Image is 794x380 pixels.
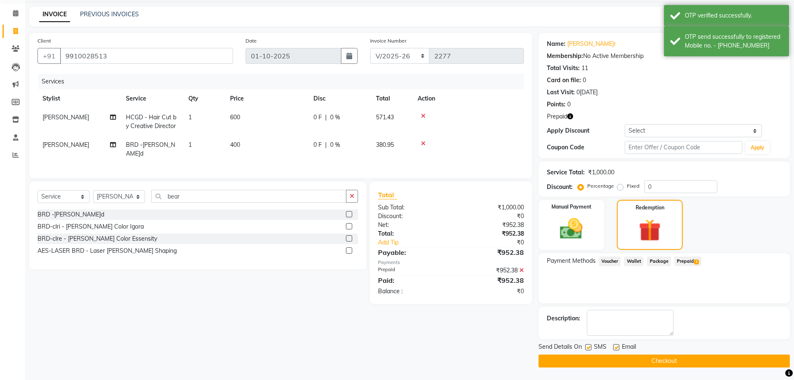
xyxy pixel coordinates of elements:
[588,168,614,177] div: ₹1,000.00
[625,141,742,154] input: Enter Offer / Coupon Code
[325,141,327,149] span: |
[583,76,586,85] div: 0
[685,11,783,20] div: OTP verified successfully.
[38,222,144,231] div: BRD-clri - [PERSON_NAME] Color Igora
[594,342,606,353] span: SMS
[547,52,781,60] div: No Active Membership
[547,64,580,73] div: Total Visits:
[372,229,451,238] div: Total:
[567,100,571,109] div: 0
[378,259,523,266] div: Payments
[547,88,575,97] div: Last Visit:
[413,89,524,108] th: Action
[451,203,530,212] div: ₹1,000.00
[376,141,394,148] span: 380.95
[372,212,451,221] div: Discount:
[624,257,644,266] span: Wallet
[372,221,451,229] div: Net:
[627,182,639,190] label: Fixed
[372,287,451,296] div: Balance :
[371,89,413,108] th: Total
[313,113,322,122] span: 0 F
[38,74,530,89] div: Services
[451,229,530,238] div: ₹952.38
[581,64,588,73] div: 11
[121,89,183,108] th: Service
[372,266,451,275] div: Prepaid
[567,40,616,48] a: [PERSON_NAME]r
[183,89,225,108] th: Qty
[376,113,394,121] span: 571.43
[674,257,701,266] span: Prepaid
[451,275,530,285] div: ₹952.38
[647,257,671,266] span: Package
[330,141,340,149] span: 0 %
[685,33,783,50] div: OTP send successfully to registered Mobile no. - 919910028513
[746,141,769,154] button: Apply
[80,10,139,18] a: PREVIOUS INVOICES
[547,257,596,265] span: Payment Methods
[188,141,192,148] span: 1
[576,88,598,97] div: 0[DATE]
[372,203,451,212] div: Sub Total:
[370,37,406,45] label: Invoice Number
[372,247,451,257] div: Payable:
[632,216,668,244] img: _gift.svg
[372,238,464,247] a: Add Tip
[553,216,590,242] img: _cash.svg
[38,210,104,219] div: BRD -[PERSON_NAME]d
[547,183,573,191] div: Discount:
[126,141,175,157] span: BRD -[PERSON_NAME]d
[330,113,340,122] span: 0 %
[245,37,257,45] label: Date
[372,275,451,285] div: Paid:
[547,126,625,135] div: Apply Discount
[599,257,621,266] span: Voucher
[230,113,240,121] span: 600
[313,141,322,149] span: 0 F
[547,40,566,48] div: Name:
[225,89,308,108] th: Price
[622,342,636,353] span: Email
[539,342,582,353] span: Send Details On
[378,191,397,199] span: Total
[547,143,625,152] div: Coupon Code
[38,234,157,243] div: BRD-clre - [PERSON_NAME] Color Essensity
[38,247,177,255] div: AES-LASER BRD - Laser [PERSON_NAME] Shaping
[551,203,591,211] label: Manual Payment
[325,113,327,122] span: |
[126,113,176,130] span: HCGD - Hair Cut by Creative Director
[43,113,89,121] span: [PERSON_NAME]
[587,182,614,190] label: Percentage
[451,221,530,229] div: ₹952.38
[38,48,61,64] button: +91
[547,76,581,85] div: Card on file:
[451,247,530,257] div: ₹952.38
[151,190,346,203] input: Search or Scan
[38,37,51,45] label: Client
[547,112,567,121] span: Prepaid
[694,259,699,264] span: 1
[230,141,240,148] span: 400
[38,89,121,108] th: Stylist
[464,238,530,247] div: ₹0
[539,355,790,367] button: Checkout
[451,212,530,221] div: ₹0
[60,48,233,64] input: Search by Name/Mobile/Email/Code
[547,168,585,177] div: Service Total:
[547,52,583,60] div: Membership:
[547,314,580,323] div: Description:
[39,7,70,22] a: INVOICE
[451,287,530,296] div: ₹0
[547,100,566,109] div: Points:
[308,89,371,108] th: Disc
[188,113,192,121] span: 1
[636,204,664,211] label: Redemption
[451,266,530,275] div: ₹952.38
[43,141,89,148] span: [PERSON_NAME]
